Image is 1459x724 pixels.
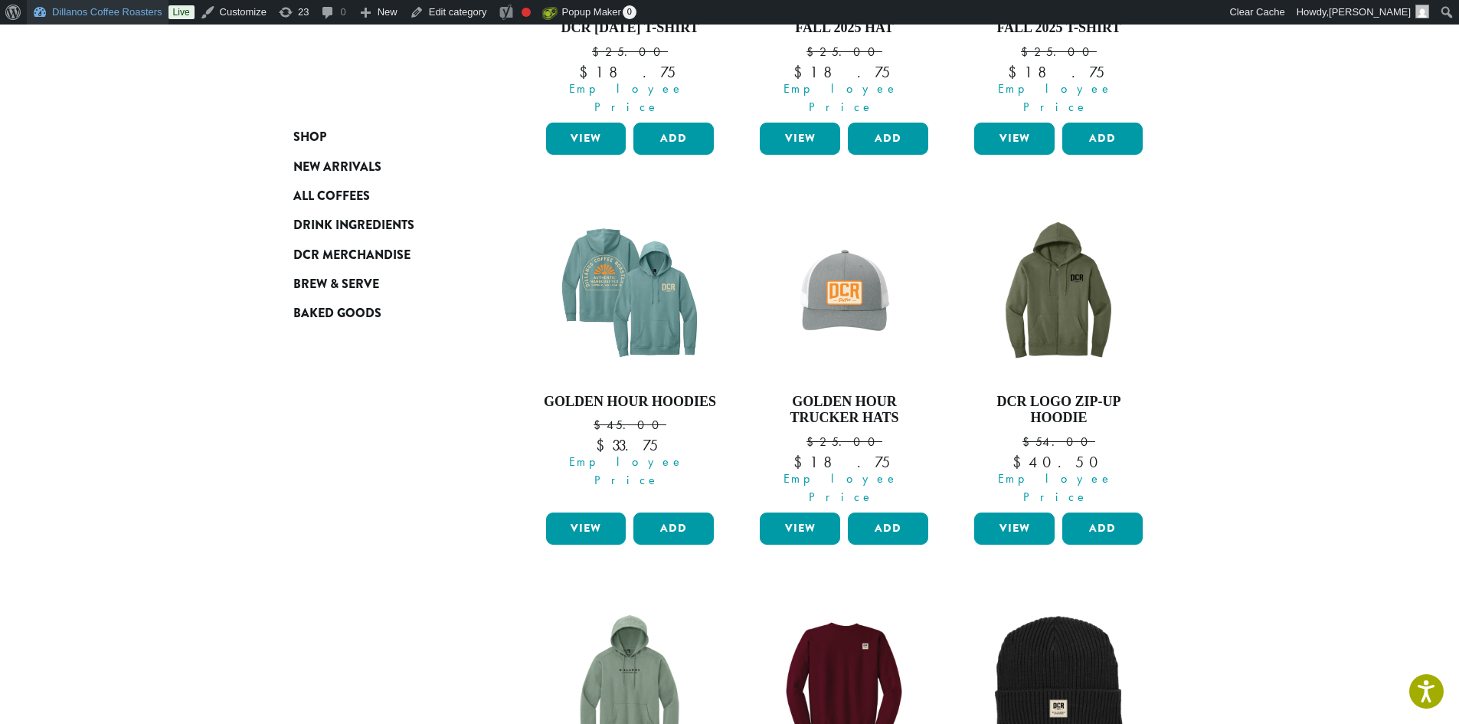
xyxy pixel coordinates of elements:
span: Employee Price [750,80,932,116]
h4: DCR [DATE] T-Shirt [542,20,718,37]
button: Add [1062,123,1143,155]
bdi: 25.00 [1021,44,1097,60]
h4: Golden Hour Trucker Hats [756,394,932,427]
a: Golden Hour Trucker Hats $25.00 Employee Price [756,205,932,506]
bdi: 18.75 [793,452,895,472]
a: View [760,123,840,155]
span: $ [592,44,605,60]
a: View [974,513,1055,545]
span: $ [1022,434,1035,450]
span: $ [1021,44,1034,60]
button: Add [1062,513,1143,545]
bdi: 25.00 [592,44,668,60]
span: Employee Price [750,470,932,506]
h4: Fall 2025 T-Shirt [970,20,1147,37]
h4: Golden Hour Hoodies [542,394,718,411]
bdi: 25.00 [806,434,882,450]
span: $ [579,62,595,82]
img: DCR-SS-Golden-Hour-Trucker-Hat-Marigold-Patch-1200x1200-Web-e1744312436823.png [756,205,932,382]
span: $ [806,44,819,60]
bdi: 33.75 [596,435,663,455]
span: Brew & Serve [293,275,379,294]
span: All Coffees [293,187,370,206]
button: Add [848,123,928,155]
span: $ [806,434,819,450]
a: DCR Merchandise [293,241,477,270]
span: New Arrivals [293,158,381,177]
h4: DCR Logo Zip-Up Hoodie [970,394,1147,427]
bdi: 25.00 [806,44,882,60]
span: Employee Price [964,470,1147,506]
span: $ [793,452,810,472]
a: Shop [293,123,477,152]
a: Brew & Serve [293,270,477,299]
bdi: 18.75 [579,62,681,82]
button: Add [633,513,714,545]
bdi: 18.75 [793,62,895,82]
a: View [760,513,840,545]
a: DCR Logo Zip-Up Hoodie $54.00 Employee Price [970,205,1147,506]
a: Baked Goods [293,299,477,328]
button: Add [848,513,928,545]
span: $ [1008,62,1024,82]
h4: Fall 2025 Hat [756,20,932,37]
button: Add [633,123,714,155]
bdi: 18.75 [1008,62,1110,82]
span: Employee Price [536,80,718,116]
a: New Arrivals [293,152,477,181]
span: $ [793,62,810,82]
bdi: 45.00 [594,417,666,433]
a: View [546,123,626,155]
span: Drink Ingredients [293,216,414,235]
a: Live [168,5,195,19]
span: 0 [623,5,636,19]
img: DCR-SS-Golden-Hour-Hoodie-Eucalyptus-Blue-1200x1200-Web-e1744312709309.png [541,205,718,382]
a: Golden Hour Hoodies $45.00 Employee Price [542,205,718,506]
span: Employee Price [536,453,718,490]
span: $ [596,435,612,455]
img: DCR-Dillanos-Zip-Up-Hoodie-Military-Green.png [970,205,1147,382]
a: View [546,513,626,545]
span: Shop [293,128,326,147]
span: $ [594,417,607,433]
span: DCR Merchandise [293,246,411,265]
bdi: 40.50 [1012,452,1104,472]
a: View [974,123,1055,155]
div: Focus keyphrase not set [522,8,531,17]
span: Employee Price [964,80,1147,116]
a: All Coffees [293,182,477,211]
span: Baked Goods [293,304,381,323]
a: Drink Ingredients [293,211,477,240]
span: [PERSON_NAME] [1329,6,1411,18]
span: $ [1012,452,1029,472]
bdi: 54.00 [1022,434,1095,450]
